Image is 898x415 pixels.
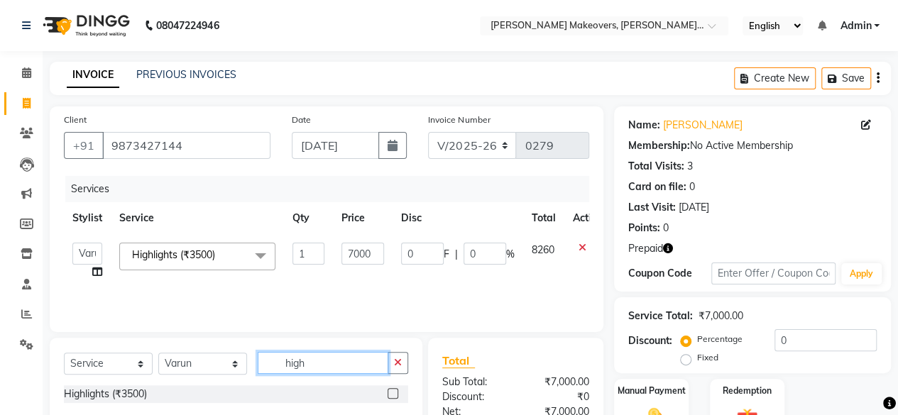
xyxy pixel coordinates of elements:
th: Total [523,202,564,234]
label: Percentage [697,333,743,345]
div: ₹0 [515,389,600,404]
div: Discount: [432,389,516,404]
label: Invoice Number [428,114,490,126]
img: logo [36,6,133,45]
span: 8260 [532,243,554,256]
div: [DATE] [679,200,709,215]
th: Price [333,202,393,234]
span: Prepaid [628,241,663,256]
a: x [215,248,221,261]
a: [PERSON_NAME] [663,118,743,133]
input: Search or Scan [258,352,388,374]
div: ₹7,000.00 [515,375,600,389]
b: 08047224946 [156,6,219,45]
input: Search by Name/Mobile/Email/Code [102,132,270,159]
div: Highlights (₹3500) [64,387,147,402]
label: Redemption [723,384,772,397]
div: Last Visit: [628,200,676,215]
a: INVOICE [67,62,119,88]
span: Admin [840,18,871,33]
label: Fixed [697,351,718,364]
div: 3 [687,159,693,174]
div: No Active Membership [628,138,877,153]
span: | [455,247,458,262]
div: 0 [689,179,695,194]
button: +91 [64,132,104,159]
div: Total Visits: [628,159,684,174]
div: Name: [628,118,660,133]
th: Action [564,202,611,234]
div: Service Total: [628,309,693,323]
label: Client [64,114,87,126]
div: Services [65,176,600,202]
div: ₹7,000.00 [699,309,743,323]
button: Apply [841,263,882,284]
div: Sub Total: [432,375,516,389]
span: Total [442,353,475,368]
label: Date [292,114,311,126]
span: F [444,247,449,262]
span: Highlights (₹3500) [132,248,215,261]
div: Discount: [628,333,672,348]
input: Enter Offer / Coupon Code [711,262,836,284]
div: Card on file: [628,179,686,194]
th: Service [111,202,284,234]
th: Qty [284,202,333,234]
th: Disc [393,202,523,234]
div: Coupon Code [628,266,711,281]
div: 0 [663,221,669,236]
th: Stylist [64,202,111,234]
a: PREVIOUS INVOICES [136,68,236,81]
button: Save [821,67,871,89]
label: Manual Payment [618,384,686,397]
span: % [506,247,515,262]
div: Points: [628,221,660,236]
div: Membership: [628,138,690,153]
button: Create New [734,67,816,89]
